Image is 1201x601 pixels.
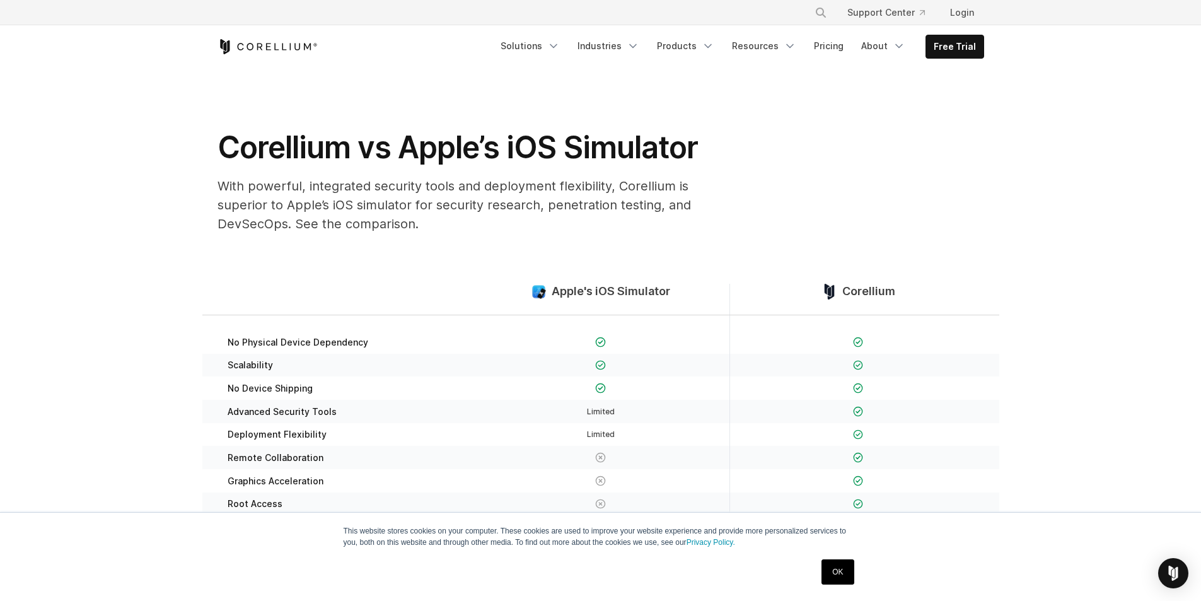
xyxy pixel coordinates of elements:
[531,284,547,300] img: compare_ios-simulator--large
[649,35,722,57] a: Products
[228,452,323,464] span: Remote Collaboration
[595,337,606,347] img: Checkmark
[228,383,313,394] span: No Device Shipping
[344,525,858,548] p: This website stores cookies on your computer. These cookies are used to improve your website expe...
[595,360,606,371] img: Checkmark
[799,1,984,24] div: Navigation Menu
[1158,558,1188,588] div: Open Intercom Messenger
[853,499,864,510] img: Checkmark
[228,359,273,371] span: Scalability
[809,1,832,24] button: Search
[493,35,984,59] div: Navigation Menu
[587,429,615,439] span: Limited
[570,35,647,57] a: Industries
[228,337,368,348] span: No Physical Device Dependency
[940,1,984,24] a: Login
[595,452,606,463] img: X
[595,499,606,510] img: X
[228,429,327,440] span: Deployment Flexibility
[595,383,606,394] img: Checkmark
[853,337,864,347] img: Checkmark
[853,452,864,463] img: Checkmark
[228,476,323,487] span: Graphics Acceleration
[821,559,854,585] a: OK
[842,284,895,299] span: Corellium
[218,129,722,166] h1: Corellium vs Apple’s iOS Simulator
[587,407,615,416] span: Limited
[853,406,864,417] img: Checkmark
[926,35,983,58] a: Free Trial
[218,39,318,54] a: Corellium Home
[724,35,804,57] a: Resources
[806,35,851,57] a: Pricing
[218,177,722,233] p: With powerful, integrated security tools and deployment flexibility, Corellium is superior to App...
[854,35,913,57] a: About
[493,35,567,57] a: Solutions
[837,1,935,24] a: Support Center
[595,476,606,486] img: X
[687,538,735,547] a: Privacy Policy.
[228,406,337,417] span: Advanced Security Tools
[853,383,864,394] img: Checkmark
[853,476,864,486] img: Checkmark
[853,360,864,371] img: Checkmark
[228,498,282,510] span: Root Access
[552,284,670,299] span: Apple's iOS Simulator
[853,429,864,440] img: Checkmark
